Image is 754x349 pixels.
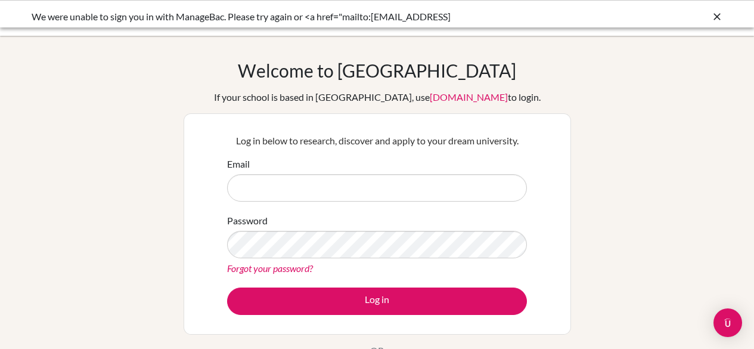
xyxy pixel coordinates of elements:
[227,134,527,148] p: Log in below to research, discover and apply to your dream university.
[227,157,250,171] label: Email
[238,60,516,81] h1: Welcome to [GEOGRAPHIC_DATA]
[227,214,268,228] label: Password
[227,262,313,274] a: Forgot your password?
[32,10,544,38] div: We were unable to sign you in with ManageBac. Please try again or <a href="mailto:[EMAIL_ADDRESS]...
[430,91,508,103] a: [DOMAIN_NAME]
[713,308,742,337] div: Open Intercom Messenger
[227,288,527,315] button: Log in
[214,90,541,104] div: If your school is based in [GEOGRAPHIC_DATA], use to login.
